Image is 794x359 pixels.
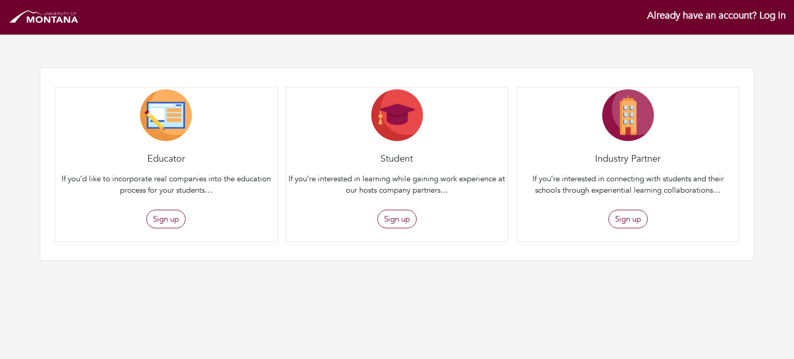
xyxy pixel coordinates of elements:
[55,153,277,165] h4: Educator
[602,89,654,141] img: Company-Icon-7f8a26afd1715722aa5ae9dc11300c11ceeb4d32eda0db0d61c21d11b95ecac6.png
[377,210,417,229] button: Sign up
[647,9,786,22] a: Already have an account? Log in
[140,89,192,141] img: Educator-Icon-31d5a1e457ca3f5474c6b92ab10a5d5101c9f8fbafba7b88091835f1a8db102f.png
[371,89,423,141] img: Student-Icon-6b6867cbad302adf8029cb3ecf392088beec6a544309a027beb5b4b4576828a8.png
[517,153,739,165] h4: Industry Partner
[146,210,186,229] button: Sign up
[57,173,275,196] p: If you’d like to incorporate real companies into the education process for your students…
[519,173,737,196] p: If you’re interested in connecting with students and their schools through experiential learning ...
[286,153,508,165] h4: Student
[608,210,648,229] button: Sign up
[288,173,506,196] p: If you’re interested in learning while gaining work experience at our hosts company partners…
[8,8,80,26] img: montana_logo.png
